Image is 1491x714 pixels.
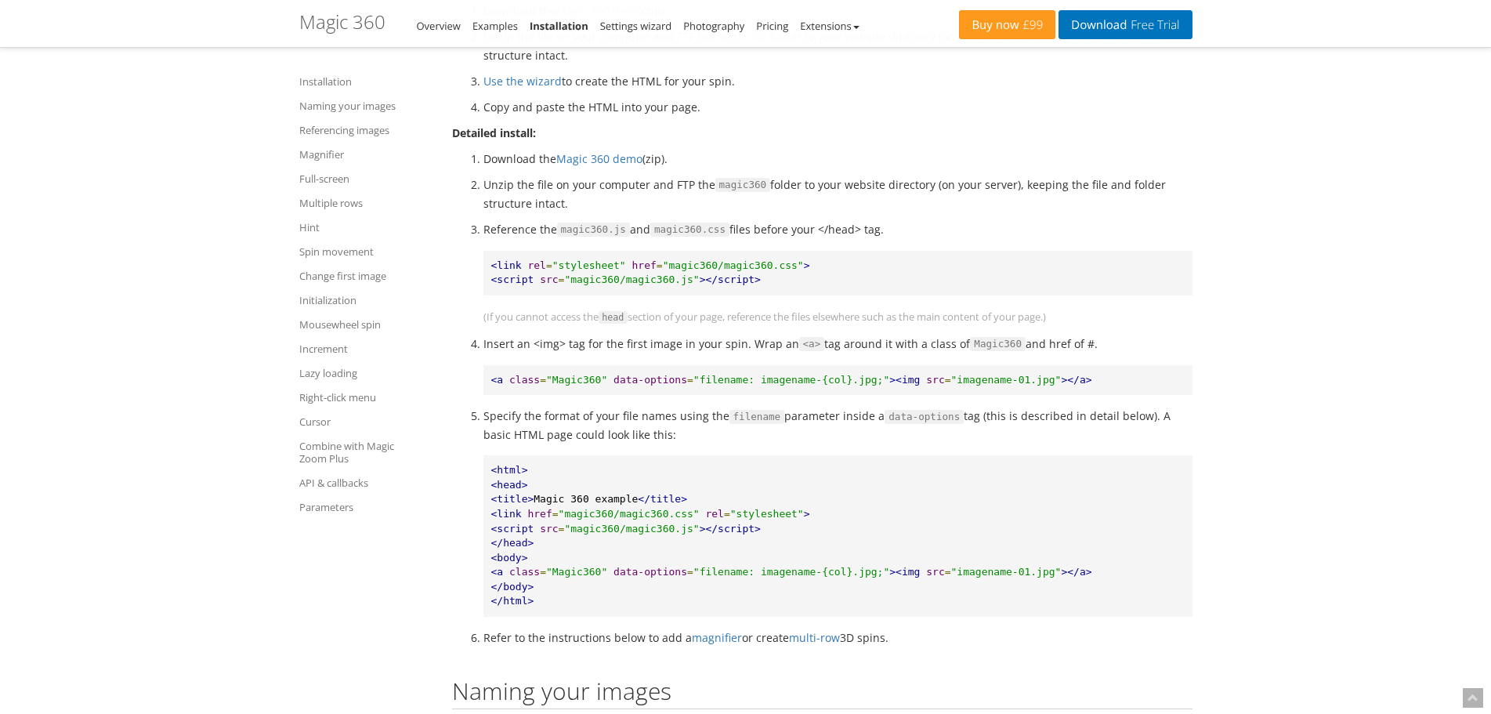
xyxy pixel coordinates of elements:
[299,315,432,334] a: Mousewheel spin
[299,388,432,407] a: Right-click menu
[299,498,432,516] a: Parameters
[299,96,432,115] a: Naming your images
[540,523,558,535] span: src
[546,566,607,578] span: "Magic360"
[687,566,693,578] span: =
[693,374,889,386] span: "filename: imagename-{col}.jpg;"
[650,223,729,237] span: magic360.css
[509,566,540,578] span: class
[693,566,889,578] span: "filename: imagename-{col}.jpg;"
[559,523,565,535] span: =
[557,223,630,237] span: magic360.js
[559,274,565,285] span: =
[299,412,432,431] a: Cursor
[804,259,810,271] span: >
[564,274,699,285] span: "magic360/magic360.js"
[951,374,1062,386] span: "imagename-01.jpg"
[540,566,546,578] span: =
[559,508,700,520] span: "magic360/magic360.css"
[926,374,944,386] span: src
[491,552,528,564] span: <body>
[483,98,1192,116] li: Copy and paste the HTML into your page.
[700,523,761,535] span: ></script>
[700,274,761,285] span: ></script>
[299,473,432,492] a: API & callbacks
[491,479,528,491] span: <head>
[959,10,1055,39] a: Buy now£99
[299,242,432,261] a: Spin movement
[632,259,657,271] span: href
[730,508,804,520] span: "stylesheet"
[299,12,385,32] h1: Magic 360
[687,374,693,386] span: =
[483,72,1192,90] li: to create the HTML for your spin.
[483,220,1192,239] p: Reference the and files before your </head> tag.
[491,523,534,535] span: <script
[299,339,432,358] a: Increment
[483,150,1192,168] li: Download the (zip).
[483,335,1192,353] li: Insert an <img> tag for the first image in your spin. Wrap an tag around it with a class of and h...
[527,259,545,271] span: rel
[491,374,504,386] span: <a
[564,523,699,535] span: "magic360/magic360.js"
[299,291,432,310] a: Initialization
[299,121,432,140] a: Referencing images
[613,374,687,386] span: data-options
[599,311,628,324] span: head
[452,678,1192,709] h2: Naming your images
[540,374,546,386] span: =
[299,266,432,285] a: Change first image
[417,19,461,33] a: Overview
[683,19,744,33] a: Photography
[299,72,432,91] a: Installation
[534,493,638,505] span: Magic 360 example
[483,310,1047,324] span: (If you cannot access the section of your page, reference the files elsewhere such as the main co...
[692,630,742,645] a: magnifier
[483,407,1192,617] li: Specify the format of your file names using the parameter inside a tag (this is described in deta...
[724,508,730,520] span: =
[715,178,771,192] span: magic360
[945,374,951,386] span: =
[299,145,432,164] a: Magnifier
[804,508,810,520] span: >
[299,194,432,212] a: Multiple rows
[491,274,534,285] span: <script
[299,364,432,382] a: Lazy loading
[491,259,522,271] span: <link
[951,566,1062,578] span: "imagename-01.jpg"
[452,125,536,140] strong: Detailed install:
[527,508,552,520] span: href
[509,374,540,386] span: class
[491,508,522,520] span: <link
[889,566,920,578] span: ><img
[1061,374,1091,386] span: ></a>
[799,337,825,351] span: <a>
[705,508,723,520] span: rel
[600,19,672,33] a: Settings wizard
[530,19,588,33] a: Installation
[491,581,534,593] span: </body>
[491,566,504,578] span: <a
[1127,19,1179,31] span: Free Trial
[491,595,534,607] span: </html>
[299,437,432,468] a: Combine with Magic Zoom Plus
[789,630,840,645] a: multi-row
[926,566,944,578] span: src
[945,566,951,578] span: =
[970,337,1026,351] span: Magic360
[299,169,432,188] a: Full-screen
[889,374,920,386] span: ><img
[756,19,788,33] a: Pricing
[491,537,534,549] span: </head>
[491,464,528,476] span: <html>
[885,410,964,424] span: data-options
[299,218,432,237] a: Hint
[1019,19,1044,31] span: £99
[1061,566,1091,578] span: ></a>
[657,259,663,271] span: =
[552,259,626,271] span: "stylesheet"
[800,19,859,33] a: Extensions
[1059,10,1192,39] a: DownloadFree Trial
[729,410,785,424] span: filename
[472,19,518,33] a: Examples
